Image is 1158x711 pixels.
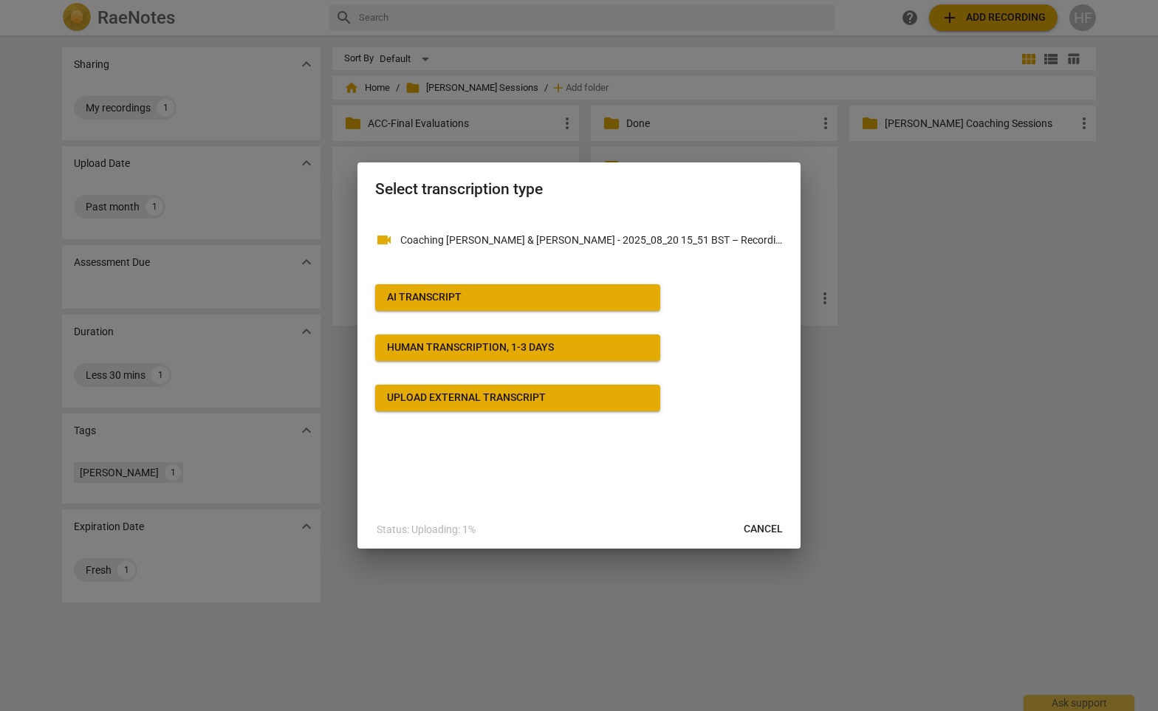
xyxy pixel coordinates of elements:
[387,290,462,305] div: AI Transcript
[400,233,783,248] p: Coaching wth Jennifer & Raquel - 2025_08_20 15_51 BST – Recording (2).mp4(video)
[387,391,546,405] div: Upload external transcript
[375,180,783,199] h2: Select transcription type
[375,385,660,411] button: Upload external transcript
[375,334,660,361] button: Human transcription, 1-3 days
[732,516,795,543] button: Cancel
[377,522,476,537] p: Status: Uploading: 1%
[744,522,783,537] span: Cancel
[387,340,554,355] div: Human transcription, 1-3 days
[375,284,660,311] button: AI Transcript
[375,231,393,249] span: videocam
